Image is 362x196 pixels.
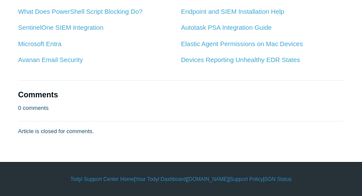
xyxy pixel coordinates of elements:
[18,104,49,112] p: 0 comments
[18,8,142,15] a: What Does PowerShell Script Blocking Do?
[18,127,94,136] p: Article is closed for comments.
[18,24,103,31] a: SentinelOne SIEM Integration
[181,8,284,15] a: Endpoint and SIEM Installation Help
[181,24,272,31] a: Autotask PSA Integration Guide
[181,40,303,47] a: Elastic Agent Permissions on Mac Devices
[230,175,263,183] a: Support Policy
[181,56,300,63] a: Devices Reporting Unhealthy EDR States
[18,56,83,63] a: Avanan Email Security
[18,89,344,101] h2: Comments
[18,40,61,47] a: Microsoft Entra
[264,175,291,183] a: SGN Status
[71,175,134,183] a: Todyl Support Center Home
[135,175,186,183] a: Your Todyl Dashboard
[187,175,228,183] a: [DOMAIN_NAME]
